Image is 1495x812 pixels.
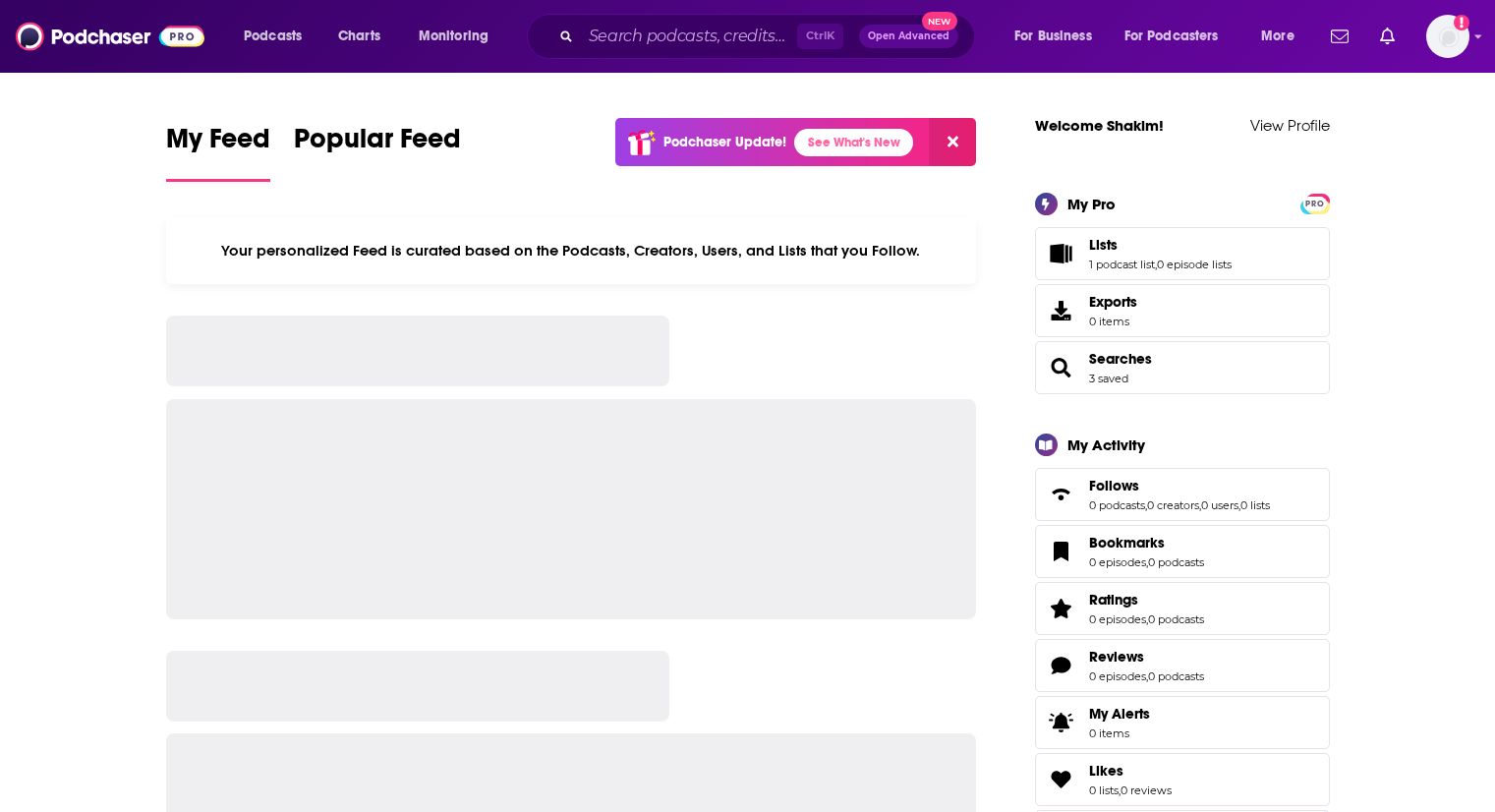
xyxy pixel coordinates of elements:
[1121,783,1172,797] a: 0 reviews
[1042,538,1081,565] a: Bookmarks
[1089,648,1204,666] a: Reviews
[663,134,786,150] p: Podchaser Update!
[1089,350,1152,368] a: Searches
[419,23,489,50] span: Monitoring
[1145,498,1147,512] span: ,
[1089,669,1146,683] a: 0 episodes
[922,12,957,30] span: New
[1014,23,1092,50] span: For Business
[1199,498,1201,512] span: ,
[338,23,380,50] span: Charts
[1067,435,1145,454] div: My Activity
[1089,705,1150,723] span: My Alerts
[1124,23,1219,50] span: For Podcasters
[1147,498,1199,512] a: 0 creators
[581,21,797,52] input: Search podcasts, credits, & more...
[16,18,204,55] img: Podchaser - Follow, Share and Rate Podcasts
[1067,195,1116,213] div: My Pro
[1426,15,1469,58] span: Logged in as Shakim99
[294,122,461,182] a: Popular Feed
[1089,293,1137,311] span: Exports
[1146,555,1148,569] span: ,
[1042,481,1081,508] a: Follows
[794,129,913,156] a: See What's New
[1089,477,1270,494] a: Follows
[1089,591,1138,609] span: Ratings
[1042,766,1081,793] a: Likes
[1089,534,1204,551] a: Bookmarks
[1089,236,1232,254] a: Lists
[1112,21,1247,52] button: open menu
[1303,195,1327,209] a: PRO
[1148,612,1204,626] a: 0 podcasts
[1454,15,1469,30] svg: Add a profile image
[1089,726,1150,740] span: 0 items
[1250,116,1330,135] a: View Profile
[1042,709,1081,736] span: My Alerts
[230,21,327,52] button: open menu
[1247,21,1319,52] button: open menu
[1042,297,1081,324] span: Exports
[1035,696,1330,749] a: My Alerts
[1089,762,1123,780] span: Likes
[1042,595,1081,622] a: Ratings
[1089,648,1144,666] span: Reviews
[1035,227,1330,280] span: Lists
[1001,21,1117,52] button: open menu
[1035,525,1330,578] span: Bookmarks
[1148,669,1204,683] a: 0 podcasts
[1119,783,1121,797] span: ,
[1089,762,1172,780] a: Likes
[1035,753,1330,806] span: Likes
[1042,354,1081,381] a: Searches
[166,217,977,284] div: Your personalized Feed is curated based on the Podcasts, Creators, Users, and Lists that you Follow.
[1042,652,1081,679] a: Reviews
[1035,639,1330,692] span: Reviews
[1261,23,1294,50] span: More
[166,122,270,167] span: My Feed
[325,21,392,52] a: Charts
[1089,498,1145,512] a: 0 podcasts
[1148,555,1204,569] a: 0 podcasts
[1035,284,1330,337] a: Exports
[405,21,514,52] button: open menu
[1426,15,1469,58] button: Show profile menu
[1155,258,1157,271] span: ,
[1089,315,1137,328] span: 0 items
[1201,498,1238,512] a: 0 users
[166,122,270,182] a: My Feed
[1089,783,1119,797] a: 0 lists
[1426,15,1469,58] img: User Profile
[1238,498,1240,512] span: ,
[1146,612,1148,626] span: ,
[1303,197,1327,211] span: PRO
[1089,477,1139,494] span: Follows
[859,25,958,48] button: Open AdvancedNew
[1372,20,1403,53] a: Show notifications dropdown
[1157,258,1232,271] a: 0 episode lists
[546,14,994,59] div: Search podcasts, credits, & more...
[1035,468,1330,521] span: Follows
[1089,555,1146,569] a: 0 episodes
[797,24,843,49] span: Ctrl K
[868,31,949,41] span: Open Advanced
[1089,612,1146,626] a: 0 episodes
[244,23,302,50] span: Podcasts
[1035,582,1330,635] span: Ratings
[1089,534,1165,551] span: Bookmarks
[1146,669,1148,683] span: ,
[1089,258,1155,271] a: 1 podcast list
[1089,591,1204,609] a: Ratings
[1042,240,1081,267] a: Lists
[294,122,461,167] span: Popular Feed
[1089,236,1118,254] span: Lists
[1035,341,1330,394] span: Searches
[1240,498,1270,512] a: 0 lists
[1089,372,1128,385] a: 3 saved
[1035,116,1164,135] a: Welcome Shakim!
[1323,20,1356,53] a: Show notifications dropdown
